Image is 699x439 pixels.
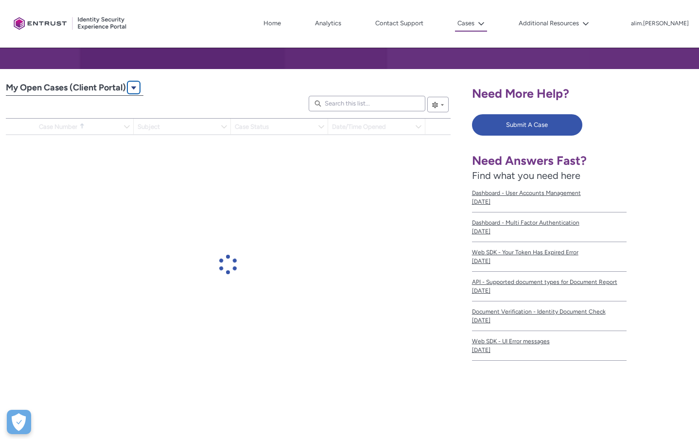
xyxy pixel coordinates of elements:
[472,337,627,346] span: Web SDK - UI Error messages
[472,248,627,257] span: Web SDK - Your Token Has Expired Error
[313,16,344,31] a: Analytics, opens in new tab
[631,20,689,27] p: alim.[PERSON_NAME]
[6,72,451,411] div: My Open Cases (Client Portal)|Cases|List View
[472,86,569,101] span: Need More Help?
[472,114,583,136] button: Submit A Case
[472,307,627,316] span: Document Verification - Identity Document Check
[630,18,689,28] button: User Profile alim.ahmad
[427,97,449,112] button: List View Controls
[472,278,627,286] span: API - Supported document types for Document Report
[6,80,126,96] span: My Open Cases (Client Portal)
[128,82,140,93] button: Select a List View: Cases
[472,301,627,331] a: Document Verification - Identity Document Check[DATE]
[472,198,490,205] lightning-formatted-date-time: [DATE]
[309,96,425,111] input: Search this list...
[455,16,487,32] button: Cases
[472,170,580,181] span: Find what you need here
[261,16,283,31] a: Home
[472,331,627,361] a: Web SDK - UI Error messages[DATE]
[472,258,490,264] lightning-formatted-date-time: [DATE]
[472,218,627,227] span: Dashboard - Multi Factor Authentication
[472,212,627,242] a: Dashboard - Multi Factor Authentication[DATE]
[472,153,627,168] h1: Need Answers Fast?
[472,228,490,235] lightning-formatted-date-time: [DATE]
[7,410,31,434] div: Cookie Preferences
[516,16,592,31] button: Additional Resources
[472,287,490,294] lightning-formatted-date-time: [DATE]
[472,183,627,212] a: Dashboard - User Accounts Management[DATE]
[472,189,627,197] span: Dashboard - User Accounts Management
[373,16,426,31] a: Contact Support
[7,410,31,434] button: Open Preferences
[472,317,490,324] lightning-formatted-date-time: [DATE]
[472,272,627,301] a: API - Supported document types for Document Report[DATE]
[472,242,627,272] a: Web SDK - Your Token Has Expired Error[DATE]
[472,347,490,353] lightning-formatted-date-time: [DATE]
